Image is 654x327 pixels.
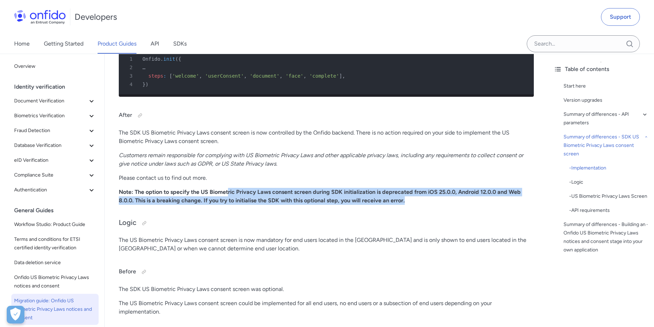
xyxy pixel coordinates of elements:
h3: Logic [119,218,534,229]
span: steps [148,73,163,79]
span: Terms and conditions for ETSI certified identity verification [14,235,96,252]
span: , [303,73,306,79]
p: The SDK US Biometric Privacy Laws consent screen was optional. [119,285,534,293]
button: Document Verification [11,94,99,108]
span: 'welcome' [172,73,199,79]
span: ] [339,73,342,79]
strong: Note: The option to specify the US Biometric Privacy Laws consent screen during SDK initializatio... [119,189,521,204]
a: -US Biometric Privacy Laws Screen [569,192,648,201]
span: [ [169,73,172,79]
div: - API requirements [569,206,648,215]
p: The SDK US Biometric Privacy Laws consent screen is now controlled by the Onfido backend. There i... [119,129,534,145]
h1: Developers [75,11,117,23]
a: Data deletion service [11,256,99,270]
div: Cookie Preferences [7,306,24,323]
button: Fraud Detection [11,124,99,138]
h4: Before [119,266,534,278]
span: , [244,73,247,79]
span: , [199,73,202,79]
div: - Logic [569,178,648,186]
div: - Implementation [569,164,648,172]
span: … [142,65,145,70]
button: Database Verification [11,138,99,153]
button: Biometrics Verification [11,109,99,123]
a: Support [601,8,640,26]
span: : [163,73,166,79]
button: eID Verification [11,153,99,167]
button: Compliance Suite [11,168,99,182]
a: Terms and conditions for ETSI certified identity verification [11,232,99,255]
em: Customers remain responsible for complying with US Biometric Privacy Laws and other applicable pr... [119,152,523,167]
span: , [342,73,345,79]
span: Compliance Suite [14,171,87,179]
span: 3 [122,72,138,80]
span: , [280,73,282,79]
input: Onfido search input field [527,35,640,52]
img: Onfido Logo [14,10,66,24]
span: Biometrics Verification [14,112,87,120]
a: Getting Started [44,34,83,54]
span: Data deletion service [14,258,96,267]
a: Migration guide: Onfido US Biometric Privacy Laws notices and consent [11,294,99,325]
span: 'complete' [309,73,339,79]
a: -API requirements [569,206,648,215]
span: Onfido US Biometric Privacy Laws notices and consent [14,273,96,290]
span: Onfido [142,56,160,62]
a: Start here [564,82,648,90]
span: 'document' [250,73,280,79]
span: init [163,56,175,62]
span: 'userConsent' [205,73,244,79]
span: . [160,56,163,62]
div: Table of contents [554,65,648,73]
a: SDKs [173,34,187,54]
span: Authentication [14,186,87,194]
a: Product Guides [98,34,136,54]
a: -Logic [569,178,648,186]
div: General Guides [14,203,101,218]
a: API [151,34,159,54]
p: The US Biometric Privacy Laws consent screen could be implemented for all end users, no end users... [119,299,534,316]
div: - US Biometric Privacy Laws Screen [569,192,648,201]
p: Please contact us to find out more. [119,174,534,182]
a: Summary of differences - API parameters [564,110,648,127]
a: Summary of differences - SDK US Biometric Privacy Laws consent screen [564,133,648,158]
span: } [142,82,145,87]
span: Document Verification [14,97,87,105]
span: 2 [122,63,138,72]
span: { [178,56,181,62]
a: Home [14,34,30,54]
span: Migration guide: Onfido US Biometric Privacy Laws notices and consent [14,297,96,322]
span: ( [175,56,178,62]
p: The US Biometric Privacy Laws consent screen is now mandatory for end users located in the [GEOGR... [119,236,534,253]
a: Summary of differences - Building an Onfido US Biometric Privacy Laws notices and consent stage i... [564,220,648,254]
span: eID Verification [14,156,87,165]
span: 'face' [286,73,304,79]
a: Overview [11,59,99,73]
a: Onfido US Biometric Privacy Laws notices and consent [11,270,99,293]
span: 4 [122,80,138,89]
button: Open Preferences [7,306,24,323]
span: Overview [14,62,96,71]
h4: After [119,110,534,121]
div: Identity verification [14,80,101,94]
span: Fraud Detection [14,126,87,135]
a: Version upgrades [564,96,648,105]
a: -Implementation [569,164,648,172]
span: 1 [122,55,138,63]
span: Database Verification [14,141,87,150]
span: Workflow Studio: Product Guide [14,220,96,229]
span: ) [145,82,148,87]
a: Workflow Studio: Product Guide [11,218,99,232]
button: Authentication [11,183,99,197]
